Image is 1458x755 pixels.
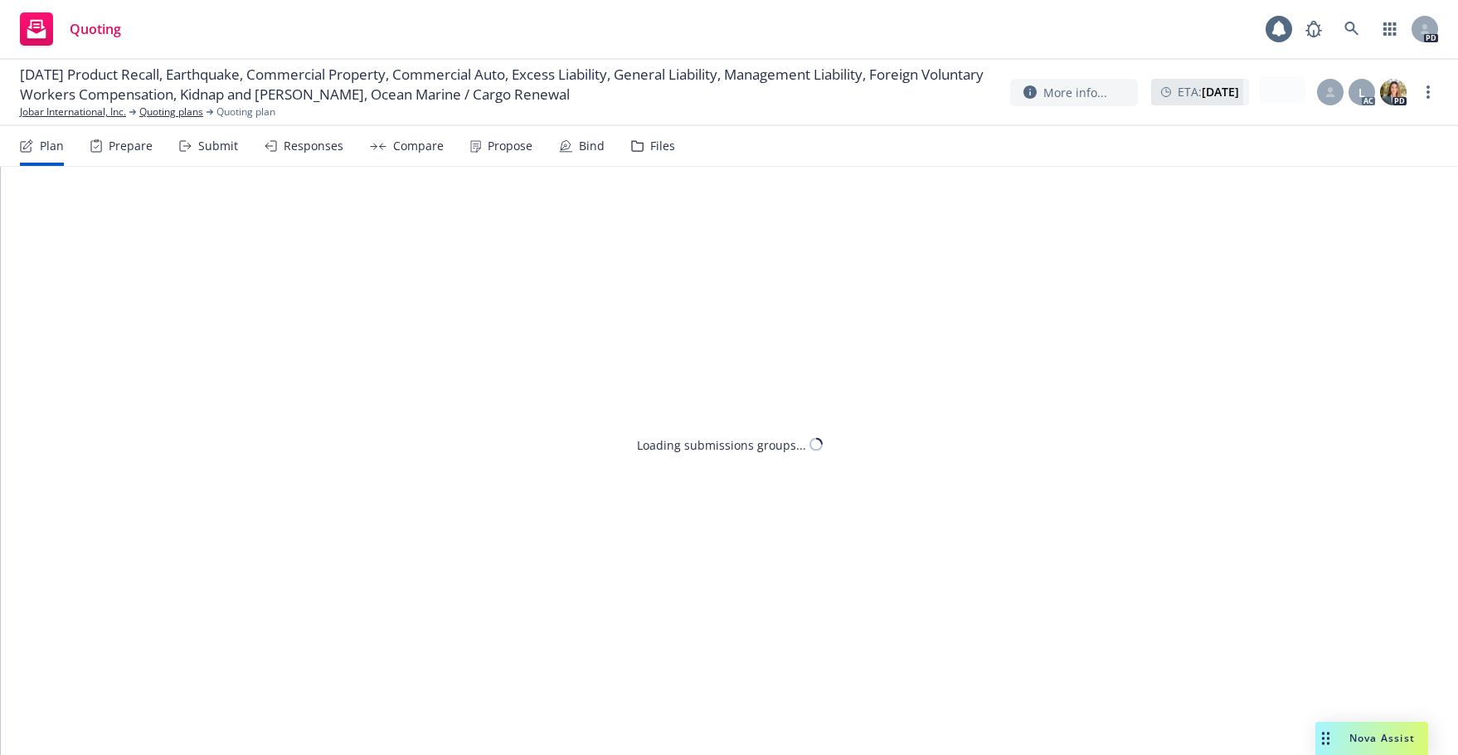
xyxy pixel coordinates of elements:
[1380,79,1407,105] img: photo
[1010,79,1138,106] button: More info...
[637,436,806,453] div: Loading submissions groups...
[488,139,532,153] div: Propose
[1178,83,1239,100] span: ETA :
[1315,722,1428,755] button: Nova Assist
[1315,722,1336,755] div: Drag to move
[650,139,675,153] div: Files
[1349,731,1415,745] span: Nova Assist
[13,6,128,52] a: Quoting
[139,105,203,119] a: Quoting plans
[1358,84,1365,101] span: L
[393,139,444,153] div: Compare
[70,22,121,36] span: Quoting
[1373,12,1407,46] a: Switch app
[20,105,126,119] a: Jobar International, Inc.
[1202,84,1239,100] strong: [DATE]
[284,139,343,153] div: Responses
[1297,12,1330,46] a: Report a Bug
[109,139,153,153] div: Prepare
[1335,12,1368,46] a: Search
[216,105,275,119] span: Quoting plan
[579,139,605,153] div: Bind
[20,65,997,105] span: [DATE] Product Recall, Earthquake, Commercial Property, Commercial Auto, Excess Liability, Genera...
[1418,82,1438,102] a: more
[40,139,64,153] div: Plan
[198,139,238,153] div: Submit
[1043,84,1107,101] span: More info...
